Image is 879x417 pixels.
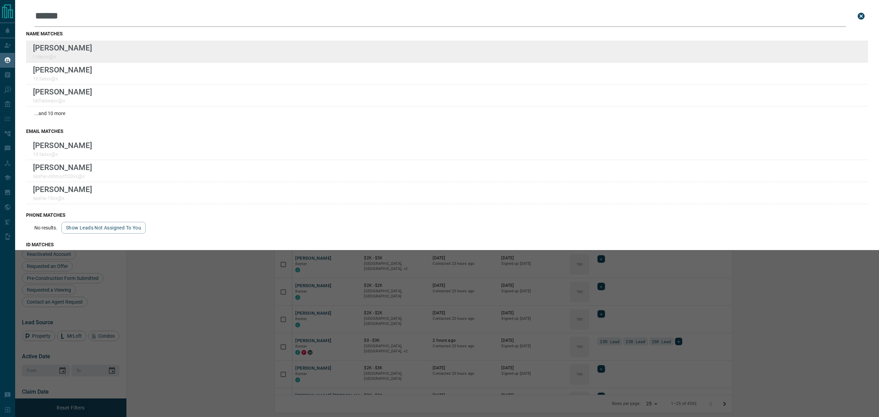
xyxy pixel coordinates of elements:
button: show leads not assigned to you [61,222,146,234]
p: [PERSON_NAME] [33,65,92,74]
p: [PERSON_NAME] [33,185,92,194]
p: [PERSON_NAME] [33,87,92,96]
p: sasha-19xx@x [33,195,92,201]
h3: email matches [26,128,868,134]
h3: id matches [26,242,868,247]
p: 16.tasxx@x [33,151,92,157]
div: ...and 10 more [26,106,868,120]
p: [PERSON_NAME] [33,163,92,172]
p: 16.tasxx@x [33,76,92,81]
p: [PERSON_NAME] [33,141,92,150]
h3: name matches [26,31,868,36]
p: tathaswaxx@x [33,98,92,103]
h3: phone matches [26,212,868,218]
p: sasha.voitovych20xx@x [33,173,92,179]
button: close search bar [854,9,868,23]
p: t.rileyxx@x [33,54,92,59]
p: No results. [34,225,57,230]
p: [PERSON_NAME] [33,43,92,52]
